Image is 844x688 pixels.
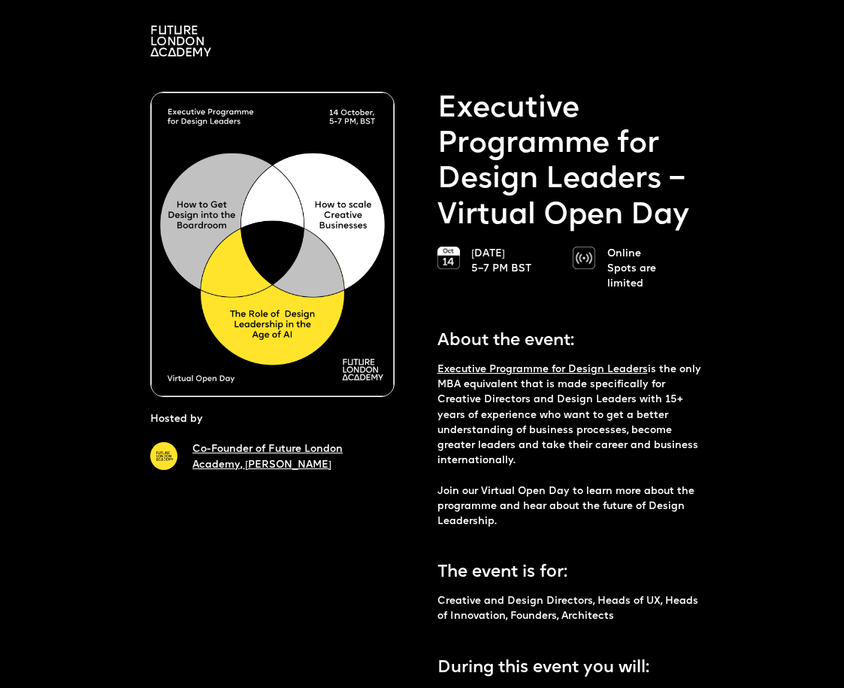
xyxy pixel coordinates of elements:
p: Creative and Design Directors, Heads of UX, Heads of Innovation, Founders, Architects [437,594,709,624]
p: Online Spots are limited [607,247,694,292]
p: During this event you will: [437,647,709,681]
p: is the only MBA equivalent that is made specifically for Creative Directors and Design Leaders wi... [437,362,709,529]
p: The event is for: [437,552,709,586]
a: Executive Programme for Design Leaders [437,365,648,374]
p: Hosted by [150,412,203,427]
p: Executive Programme for Design Leaders – Virtual Open Day [437,92,709,234]
p: [DATE] 5–7 PM BST [471,247,558,277]
img: A logo saying in 3 lines: Future London Academy [150,26,211,56]
img: A yellow circle with Future London Academy logo [150,442,177,469]
p: About the event: [437,320,709,354]
a: Co-Founder of Future London Academy, [PERSON_NAME] [192,444,343,469]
